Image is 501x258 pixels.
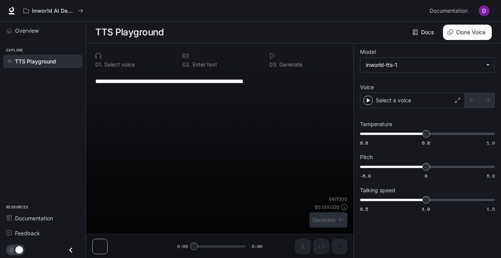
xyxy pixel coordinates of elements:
span: 1.0 [487,140,495,146]
a: Overview [3,24,83,37]
button: User avatar [476,3,492,18]
p: 0 3 . [269,62,278,67]
a: Feedback [3,226,83,240]
a: Docs [411,25,437,40]
span: -5.0 [360,173,371,179]
span: 1.5 [487,206,495,212]
a: Documentation [3,211,83,225]
img: User avatar [479,5,489,16]
p: 0 2 . [182,62,191,67]
span: Documentation [430,6,468,16]
p: Inworld AI Demos [32,8,75,14]
span: 0.8 [422,140,430,146]
span: Overview [15,27,39,35]
p: Pitch [360,155,373,160]
span: Documentation [15,214,53,222]
p: Temperature [360,122,392,127]
p: Voice [360,85,374,90]
p: $ 0.000320 [315,204,340,210]
span: 5.0 [487,173,495,179]
p: Select voice [103,62,135,67]
a: Documentation [426,3,473,18]
span: Dark mode toggle [15,245,23,254]
div: inworld-tts-1 [360,58,494,72]
button: Close drawer [62,242,80,258]
button: Clone Voice [443,25,492,40]
p: Talking speed [360,188,395,193]
span: 0 [425,173,427,179]
span: Feedback [15,229,40,237]
span: 0.6 [360,140,368,146]
span: TTS Playground [15,57,56,65]
button: All workspaces [20,3,87,18]
p: 64 / 1000 [329,196,347,202]
a: TTS Playground [3,55,83,68]
span: 1.0 [422,206,430,212]
p: 0 1 . [95,62,103,67]
div: inworld-tts-1 [366,61,482,69]
p: Model [360,49,376,55]
h1: TTS Playground [95,25,164,40]
p: Enter text [191,62,217,67]
span: 0.5 [360,206,368,212]
p: Select a voice [376,97,411,104]
p: Generate [278,62,302,67]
